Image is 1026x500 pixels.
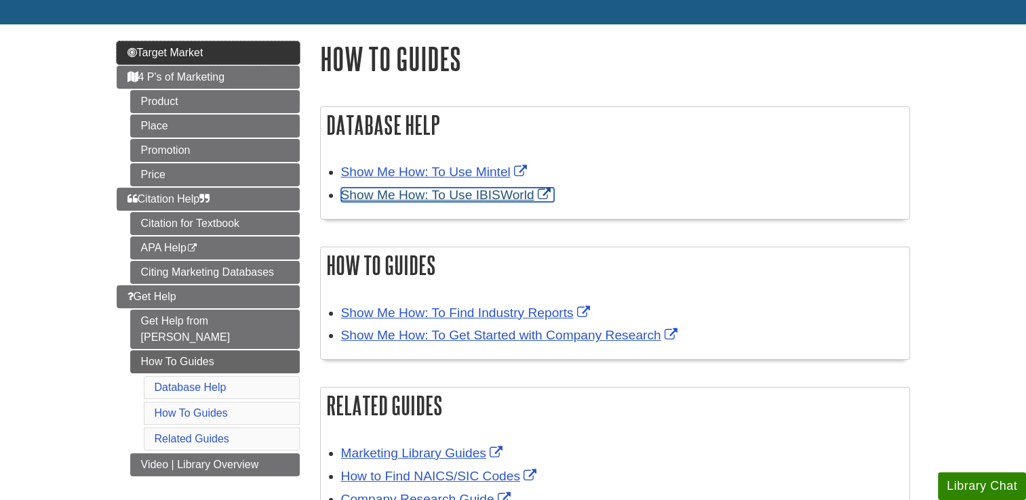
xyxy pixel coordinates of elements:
[130,114,300,138] a: Place
[155,407,228,419] a: How To Guides
[938,472,1026,500] button: Library Chat
[320,41,910,76] h1: How To Guides
[117,41,300,476] div: Guide Page Menu
[155,381,226,393] a: Database Help
[127,71,225,83] span: 4 P's of Marketing
[130,453,300,476] a: Video | Library Overview
[341,165,530,179] a: Link opens in new window
[186,244,198,253] i: This link opens in a new window
[117,285,300,308] a: Get Help
[341,469,540,483] a: Link opens in new window
[321,107,909,143] h2: Database Help
[130,261,300,284] a: Citing Marketing Databases
[341,306,593,320] a: Link opens in new window
[321,247,909,283] h2: How To Guides
[130,90,300,113] a: Product
[341,328,681,342] a: Link opens in new window
[130,310,300,349] a: Get Help from [PERSON_NAME]
[127,291,176,302] span: Get Help
[127,193,210,205] span: Citation Help
[117,188,300,211] a: Citation Help
[127,47,203,58] span: Target Market
[321,388,909,423] h2: Related Guides
[155,433,229,444] a: Related Guides
[130,350,300,373] a: How To Guides
[117,41,300,64] a: Target Market
[130,163,300,186] a: Price
[130,236,300,259] a: APA Help
[130,212,300,235] a: Citation for Textbook
[341,446,506,460] a: Link opens in new window
[117,66,300,89] a: 4 P's of Marketing
[341,188,554,202] a: Link opens in new window
[130,139,300,162] a: Promotion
